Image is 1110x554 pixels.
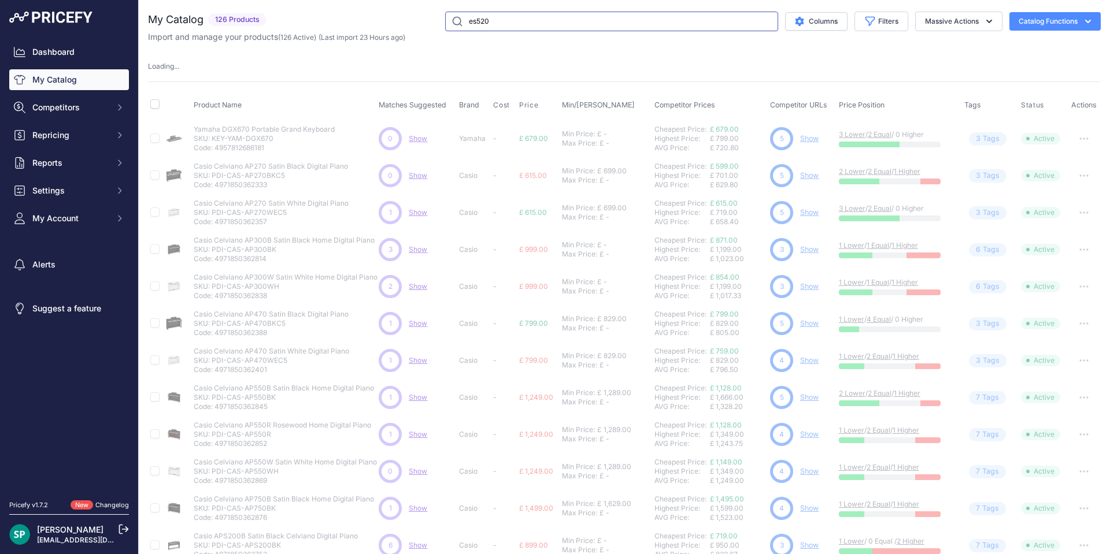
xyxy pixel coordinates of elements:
[839,315,864,324] a: 1 Lower
[409,208,427,217] a: Show
[780,133,784,144] span: 5
[445,12,778,31] input: Search
[459,134,489,143] p: Yamaha
[839,278,864,287] a: 1 Lower
[976,318,980,329] span: 3
[194,125,335,134] p: Yamaha DGX670 Portable Grand Keyboard
[9,254,129,275] a: Alerts
[9,180,129,201] button: Settings
[194,180,348,189] p: Code: 4971850362333
[976,355,980,366] span: 3
[600,213,604,222] div: £
[597,240,601,250] div: £
[654,254,710,263] div: AVG Price:
[194,291,378,300] p: Code: 4971850362838
[893,500,919,508] a: 1 Higher
[493,171,497,180] span: -
[969,317,1007,330] span: Tag
[32,129,108,141] span: Repricing
[388,170,393,181] span: 0
[601,277,607,287] div: -
[996,133,1000,144] span: s
[710,125,739,133] a: £ 679.00
[388,281,393,292] span: 2
[562,351,595,360] div: Min Price:
[409,356,427,365] span: Show
[654,319,710,328] div: Highest Price:
[893,426,919,434] a: 1 Higher
[839,315,953,324] p: / / 0 Higher
[710,273,739,281] a: £ 854.00
[194,217,349,226] p: Code: 4971850362357
[868,389,891,397] a: 2 Equal
[493,319,497,328] span: -
[194,347,349,356] p: Casio Celviano AP470 Satin White Digital Piano
[654,217,710,226] div: AVG Price:
[409,134,427,143] span: Show
[654,273,706,281] a: Cheapest Price:
[493,101,509,110] span: Cost
[604,213,609,222] div: -
[409,467,427,475] span: Show
[800,504,819,512] a: Show
[891,241,918,250] a: 1 Higher
[194,134,335,143] p: SKU: KEY-YAM-DGX670
[868,204,891,213] a: 2 Equal
[601,129,607,139] div: -
[710,134,739,143] span: £ 799.00
[710,365,765,374] div: £ 796.50
[839,426,864,434] a: 1 Lower
[493,208,497,217] span: -
[409,430,427,438] a: Show
[597,129,601,139] div: £
[915,12,1002,31] button: Massive Actions
[1021,244,1060,255] span: Active
[996,355,1000,366] span: s
[867,352,890,360] a: 2 Equal
[519,171,547,180] span: £ 615.00
[654,356,710,365] div: Highest Price:
[9,97,129,118] button: Competitors
[601,203,627,213] div: 699.00
[493,356,497,365] span: -
[1021,355,1060,366] span: Active
[710,328,765,337] div: £ 805.00
[780,170,784,181] span: 5
[562,101,635,109] span: Min/[PERSON_NAME]
[562,213,597,222] div: Max Price:
[388,133,393,144] span: 0
[9,298,129,319] a: Suggest a feature
[493,101,512,110] button: Cost
[839,463,864,471] a: 1 Lower
[1021,318,1060,329] span: Active
[9,42,129,486] nav: Sidebar
[976,170,980,181] span: 3
[32,213,108,224] span: My Account
[194,245,375,254] p: SKU: PDI-CAS-AP300BK
[654,245,710,254] div: Highest Price:
[519,356,548,365] span: £ 799.00
[710,208,738,217] span: £ 719.00
[597,351,601,360] div: £
[37,536,158,544] a: [EMAIL_ADDRESS][DOMAIN_NAME]
[194,254,375,263] p: Code: 4971850362814
[654,421,706,429] a: Cheapest Price:
[839,130,953,139] p: / / 0 Higher
[654,171,710,180] div: Highest Price:
[9,69,129,90] a: My Catalog
[800,245,819,254] a: Show
[9,153,129,173] button: Reports
[600,176,604,185] div: £
[600,139,604,148] div: £
[601,351,627,360] div: 829.00
[996,244,1000,255] span: s
[600,287,604,296] div: £
[654,365,710,374] div: AVG Price:
[891,278,918,287] a: 1 Higher
[893,352,919,360] a: 1 Higher
[839,204,865,213] a: 3 Lower
[9,42,129,62] a: Dashboard
[459,171,489,180] p: Casio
